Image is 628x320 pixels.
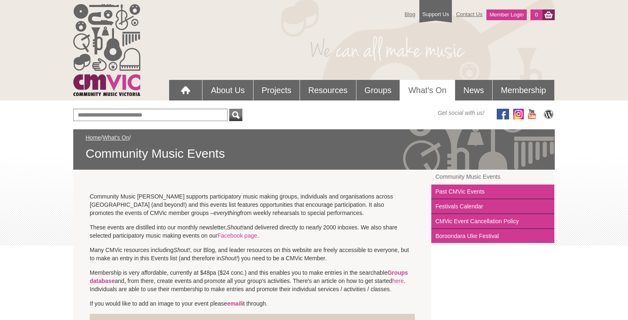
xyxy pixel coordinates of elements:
[202,80,253,100] a: About Us
[437,109,484,117] span: Get social with us!
[90,246,415,262] p: Many CMVic resources including , our Blog, and leader resources on this website are freely access...
[300,80,356,100] a: Resources
[90,299,415,308] p: If you would like to add an image to your event please it through.
[102,134,129,141] a: What's On
[431,214,554,229] a: CMVic Event Cancellation Policy
[455,80,492,100] a: News
[90,192,415,217] p: Community Music [PERSON_NAME] supports participatory music making groups, individuals and organis...
[431,199,554,214] a: Festivals Calendar
[392,278,404,284] a: here
[214,210,240,216] em: everything
[431,229,554,243] a: Boroondara Uke Festival
[452,7,486,21] a: Contact Us
[356,80,400,100] a: Groups
[86,134,101,141] a: Home
[90,223,415,240] p: These events are distilled into our monthly newsletter, and delivered directly to nearly 2000 inb...
[431,185,554,199] a: Past CMVic Events
[530,9,542,20] a: 0
[227,224,243,231] em: Shout!
[542,109,555,119] img: CMVic Blog
[493,80,554,100] a: Membership
[86,133,542,161] div: / /
[86,146,542,161] span: Community Music Events
[73,4,140,96] img: cmvic_logo.png
[486,9,526,20] a: Member Login
[90,269,415,293] p: Membership is very affordable, currently at $48pa ($24 conc.) and this enables you to make entrie...
[400,80,455,100] a: What's On
[431,170,554,185] a: Community Music Events
[400,7,419,21] a: Blog
[221,255,237,262] em: Shout!
[217,232,257,239] a: Facebook page
[254,80,300,100] a: Projects
[174,247,190,253] em: Shout!
[513,109,524,119] img: icon-instagram.png
[227,300,242,307] a: email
